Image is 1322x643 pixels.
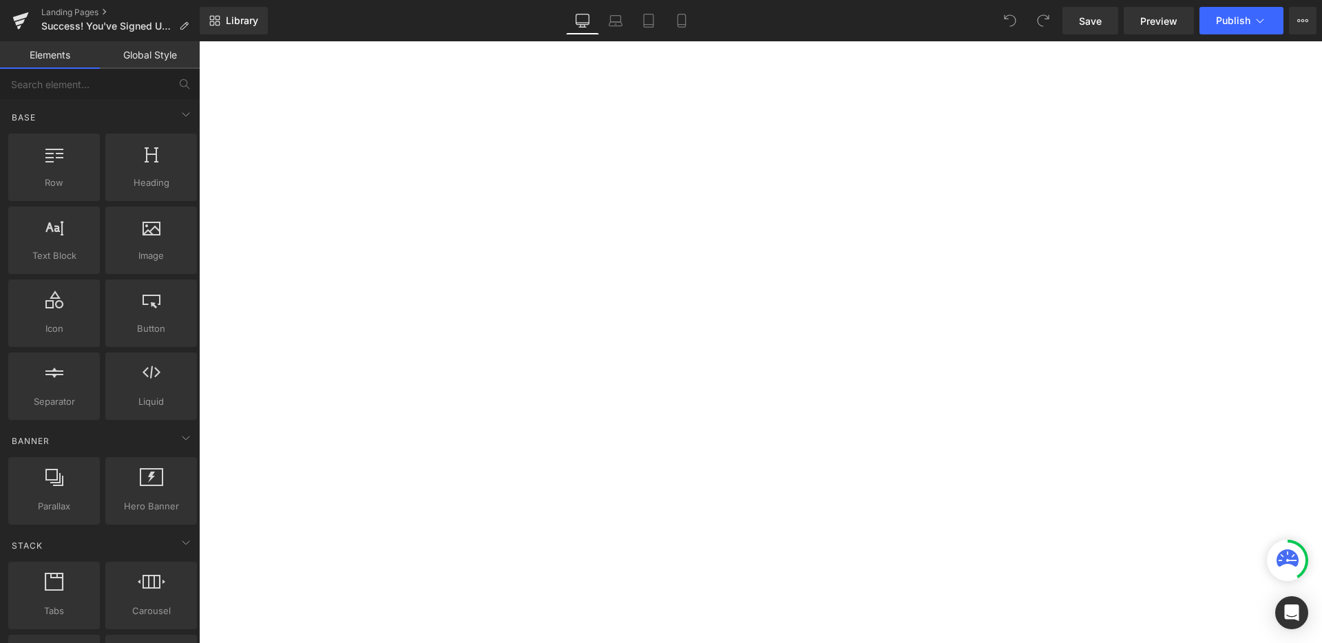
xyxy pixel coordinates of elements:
span: Hero Banner [109,499,193,514]
span: Carousel [109,604,193,618]
span: Save [1079,14,1102,28]
span: Liquid [109,394,193,409]
span: Preview [1140,14,1177,28]
button: More [1289,7,1316,34]
span: Parallax [12,499,96,514]
span: Library [226,14,258,27]
a: Landing Pages [41,7,200,18]
a: Laptop [599,7,632,34]
span: Tabs [12,604,96,618]
span: Banner [10,434,51,447]
span: Base [10,111,37,124]
button: Undo [996,7,1024,34]
span: Button [109,321,193,336]
div: Open Intercom Messenger [1275,596,1308,629]
span: Image [109,249,193,263]
a: Preview [1124,7,1194,34]
a: Tablet [632,7,665,34]
span: Separator [12,394,96,409]
span: Icon [12,321,96,336]
a: Global Style [100,41,200,69]
a: Desktop [566,7,599,34]
span: Stack [10,539,44,552]
span: Heading [109,176,193,190]
span: Success! You've Signed Up For Our Biggest Deal Of The Year [41,21,174,32]
span: Text Block [12,249,96,263]
span: Publish [1216,15,1250,26]
button: Redo [1029,7,1057,34]
a: Mobile [665,7,698,34]
span: Row [12,176,96,190]
a: New Library [200,7,268,34]
button: Publish [1199,7,1283,34]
